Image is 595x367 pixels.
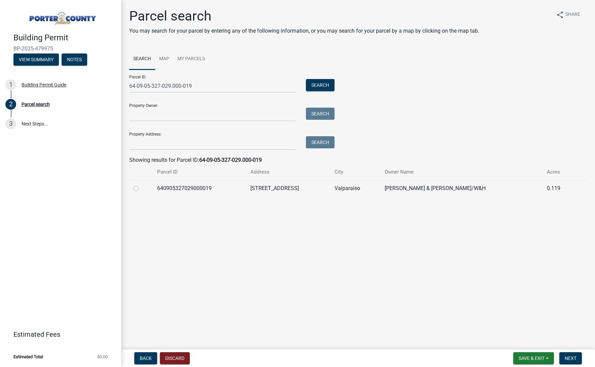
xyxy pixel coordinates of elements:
img: Porter County, Indiana [13,7,110,26]
i: share [556,11,564,19]
h4: Building Permit [13,33,116,43]
button: Save & Exit [513,352,554,364]
span: BP-2025-479975 [13,45,108,52]
td: [PERSON_NAME] & [PERSON_NAME]/W&H [381,180,543,196]
button: Search [306,136,335,148]
span: $0.00 [97,355,108,359]
h1: Parcel search [129,8,479,24]
span: Save & Exit [519,356,545,361]
wm-modal-confirm: Notes [62,57,87,63]
th: Acres [543,164,575,180]
button: Discard [160,352,190,364]
button: Next [559,352,582,364]
div: Showing results for Parcel ID: [129,156,587,164]
th: City [330,164,381,180]
button: shareShare [551,8,586,21]
button: Search [306,79,335,91]
button: Search [306,108,335,120]
span: Next [565,356,576,361]
wm-modal-confirm: Summary [13,57,59,63]
div: Parcel search [22,102,50,107]
td: 640905327029000019 [153,180,246,196]
td: [STREET_ADDRESS] [246,180,330,196]
span: Back [140,356,152,361]
button: Notes [62,53,87,66]
div: 3 [5,118,16,129]
td: 0.119 [543,180,575,196]
span: Share [565,11,580,19]
strong: 64-09-05-327-029.000-019 [199,157,262,163]
td: Valparaiso [330,180,381,196]
button: Back [134,352,157,364]
div: 2 [5,99,16,110]
th: Owner Name [381,164,543,180]
div: 1 [5,79,16,90]
th: Address [246,164,330,180]
a: My Parcels [173,48,209,70]
a: Estimated Fees [5,328,110,341]
div: Building Permit Guide [22,82,66,87]
span: Estimated Total [13,355,43,359]
th: Parcel ID [153,164,246,180]
p: You may search for your parcel by entering any of the following information, or you may search fo... [129,27,479,35]
button: View Summary [13,53,59,66]
a: Map [155,48,173,70]
a: Search [129,48,155,70]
